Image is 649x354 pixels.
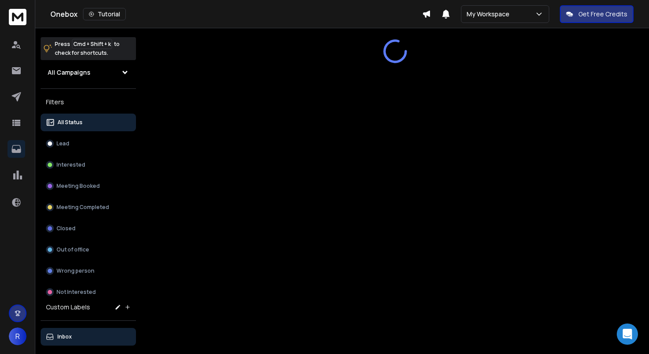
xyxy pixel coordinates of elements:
div: Open Intercom Messenger [617,324,638,345]
h3: Custom Labels [46,303,90,312]
p: Out of office [57,246,89,253]
button: Meeting Completed [41,198,136,216]
button: Inbox [41,328,136,346]
p: Get Free Credits [578,10,627,19]
h1: All Campaigns [48,68,91,77]
p: Closed [57,225,75,232]
p: Not Interested [57,289,96,296]
button: Out of office [41,241,136,259]
p: Inbox [57,333,72,340]
button: Lead [41,135,136,152]
p: My Workspace [467,10,513,19]
button: All Campaigns [41,64,136,81]
button: Closed [41,220,136,237]
p: All Status [57,119,83,126]
button: R [9,327,26,345]
button: Get Free Credits [560,5,634,23]
button: Meeting Booked [41,177,136,195]
p: Meeting Completed [57,204,109,211]
p: Lead [57,140,69,147]
p: Wrong person [57,267,94,274]
p: Interested [57,161,85,168]
p: Press to check for shortcuts. [55,40,120,57]
div: Onebox [50,8,422,20]
h3: Filters [41,96,136,108]
button: Interested [41,156,136,174]
button: All Status [41,114,136,131]
button: Not Interested [41,283,136,301]
span: Cmd + Shift + k [72,39,112,49]
button: Wrong person [41,262,136,280]
button: Tutorial [83,8,126,20]
p: Meeting Booked [57,183,100,190]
